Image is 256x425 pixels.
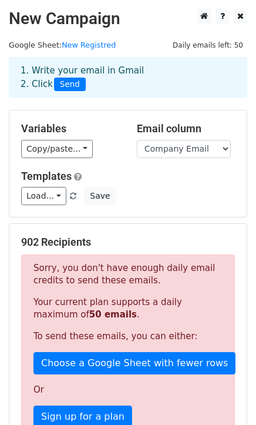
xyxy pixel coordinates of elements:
a: Copy/paste... [21,140,93,158]
p: Your current plan supports a daily maximum of . [33,296,223,321]
button: Save [85,187,115,205]
a: Daily emails left: 50 [169,41,247,49]
h2: New Campaign [9,9,247,29]
h5: Email column [137,122,235,135]
div: 1. Write your email in Gmail 2. Click [12,64,244,91]
h5: Variables [21,122,119,135]
p: Sorry, you don't have enough daily email credits to send these emails. [33,262,223,287]
a: Templates [21,170,72,182]
p: To send these emails, you can either: [33,330,223,343]
a: Choose a Google Sheet with fewer rows [33,352,235,374]
a: New Registred [62,41,116,49]
p: Or [33,384,223,396]
a: Load... [21,187,66,205]
iframe: Chat Widget [197,369,256,425]
span: Daily emails left: 50 [169,39,247,52]
strong: 50 emails [89,309,137,320]
h5: 902 Recipients [21,236,235,249]
span: Send [54,78,86,92]
small: Google Sheet: [9,41,116,49]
